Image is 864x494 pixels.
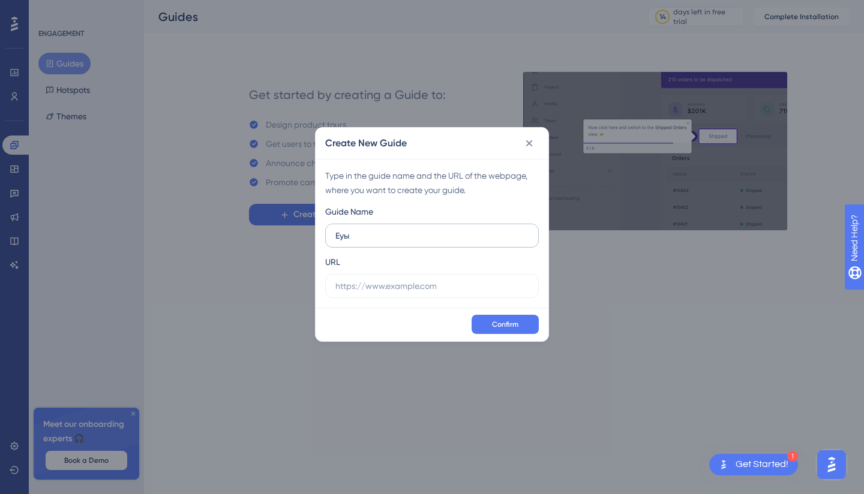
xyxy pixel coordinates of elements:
[787,451,798,462] div: 1
[325,255,340,269] div: URL
[736,458,788,471] div: Get Started!
[325,168,539,197] div: Type in the guide name and the URL of the webpage, where you want to create your guide.
[814,447,850,483] iframe: UserGuiding AI Assistant Launcher
[335,229,529,242] input: How to Create
[716,457,731,472] img: launcher-image-alternative-text
[335,279,529,293] input: https://www.example.com
[325,204,373,219] div: Guide Name
[492,320,518,329] span: Confirm
[325,136,407,150] h2: Create New Guide
[709,454,798,475] div: Open Get Started! checklist, remaining modules: 1
[28,3,75,17] span: Need Help?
